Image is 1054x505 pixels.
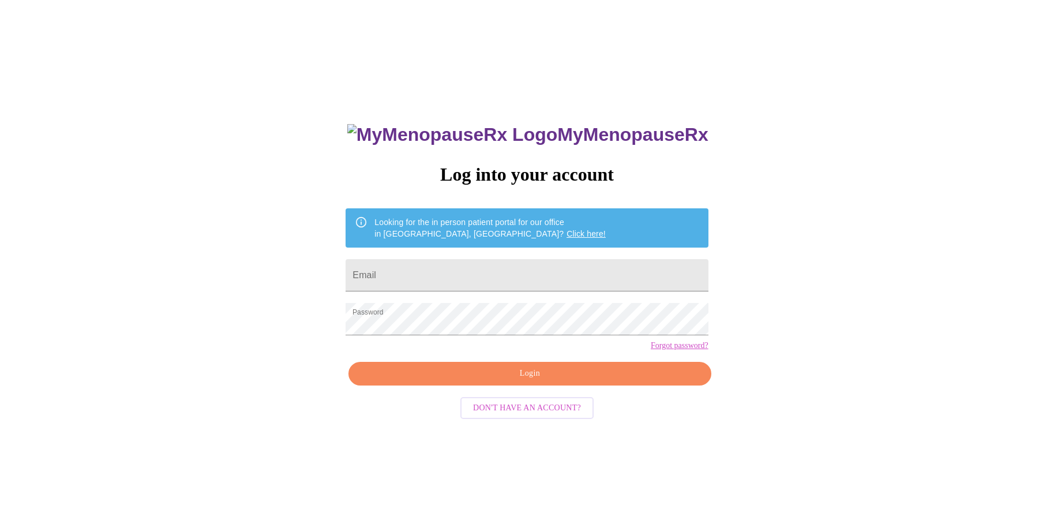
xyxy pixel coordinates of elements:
[473,401,581,416] span: Don't have an account?
[651,341,708,350] a: Forgot password?
[457,402,597,412] a: Don't have an account?
[346,164,708,185] h3: Log into your account
[347,124,708,145] h3: MyMenopauseRx
[362,366,697,381] span: Login
[374,212,606,244] div: Looking for the in person patient portal for our office in [GEOGRAPHIC_DATA], [GEOGRAPHIC_DATA]?
[347,124,557,145] img: MyMenopauseRx Logo
[348,362,711,386] button: Login
[460,397,594,420] button: Don't have an account?
[567,229,606,238] a: Click here!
